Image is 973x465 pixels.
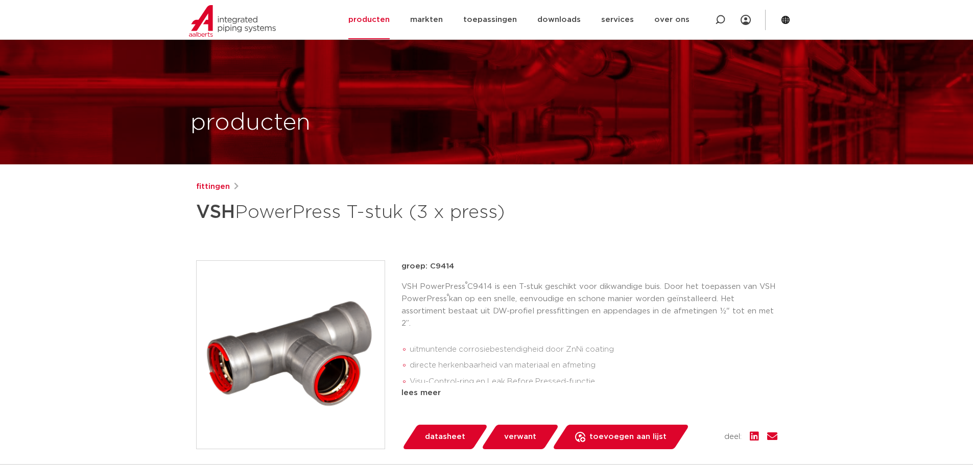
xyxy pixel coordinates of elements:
[481,425,559,449] a: verwant
[447,293,449,299] sup: ®
[504,429,536,445] span: verwant
[724,431,742,443] span: deel:
[465,281,467,287] sup: ®
[191,107,311,139] h1: producten
[196,197,580,228] h1: PowerPress T-stuk (3 x press)
[410,374,777,390] li: Visu-Control-ring en Leak Before Pressed-functie
[401,260,777,273] p: groep: C9414
[197,261,385,449] img: Product Image for VSH PowerPress T-stuk (3 x press)
[401,281,777,330] p: VSH PowerPress C9414 is een T-stuk geschikt voor dikwandige buis. Door het toepassen van VSH Powe...
[410,357,777,374] li: directe herkenbaarheid van materiaal en afmeting
[401,425,488,449] a: datasheet
[196,181,230,193] a: fittingen
[425,429,465,445] span: datasheet
[589,429,667,445] span: toevoegen aan lijst
[196,203,235,222] strong: VSH
[410,341,777,358] li: uitmuntende corrosiebestendigheid door ZnNi coating
[401,387,777,399] div: lees meer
